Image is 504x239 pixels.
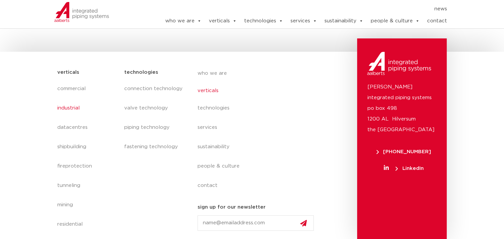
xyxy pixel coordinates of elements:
a: people & culture [198,157,319,176]
span: [PHONE_NUMBER] [376,149,431,154]
p: [PERSON_NAME] integrated piping systems po box 498 1200 AL Hilversum the [GEOGRAPHIC_DATA] [367,82,437,135]
a: LinkedIn [367,166,440,171]
nav: Menu [198,64,319,195]
h5: technologies [124,67,158,78]
a: piping technology [124,118,184,137]
img: send.svg [300,220,307,227]
a: tunneling [57,176,118,195]
a: mining [57,195,118,215]
a: fastening technology [124,137,184,157]
a: [PHONE_NUMBER] [367,149,440,154]
nav: Menu [57,79,118,234]
a: fireprotection [57,157,118,176]
input: name@emailaddress.com [198,215,314,231]
a: contact [198,176,319,195]
a: commercial [57,79,118,98]
a: sustainability [198,137,319,157]
span: LinkedIn [395,166,423,171]
nav: Menu [124,79,184,157]
a: verticals [209,14,237,28]
a: connection technology [124,79,184,98]
a: industrial [57,98,118,118]
a: datacentres [57,118,118,137]
a: technologies [244,14,283,28]
a: verticals [198,83,319,98]
a: contact [427,14,447,28]
a: residential [57,215,118,234]
a: who we are [165,14,201,28]
nav: Menu [145,4,447,14]
a: sustainability [324,14,363,28]
a: who we are [198,64,319,83]
a: technologies [198,98,319,118]
h5: sign up for our newsletter [198,202,265,213]
a: services [198,118,319,137]
a: news [434,4,447,14]
a: valve technology [124,98,184,118]
h5: verticals [57,67,79,78]
a: people & culture [370,14,419,28]
a: shipbuilding [57,137,118,157]
a: services [290,14,317,28]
